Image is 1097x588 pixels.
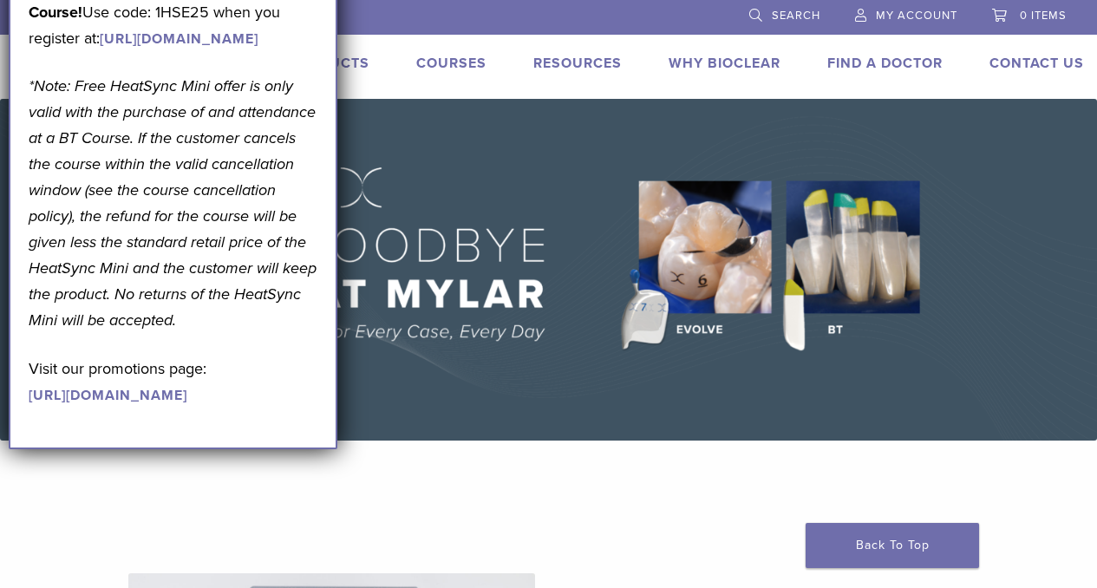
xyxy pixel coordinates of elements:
a: Back To Top [806,523,979,568]
a: Resources [533,55,622,72]
p: Visit our promotions page: [29,356,318,408]
a: Courses [416,55,486,72]
a: [URL][DOMAIN_NAME] [100,30,258,48]
a: Find A Doctor [827,55,943,72]
a: Contact Us [989,55,1084,72]
span: My Account [876,9,957,23]
span: 0 items [1020,9,1067,23]
em: *Note: Free HeatSync Mini offer is only valid with the purchase of and attendance at a BT Course.... [29,76,317,330]
a: [URL][DOMAIN_NAME] [29,387,187,404]
span: Search [772,9,820,23]
a: Why Bioclear [669,55,780,72]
